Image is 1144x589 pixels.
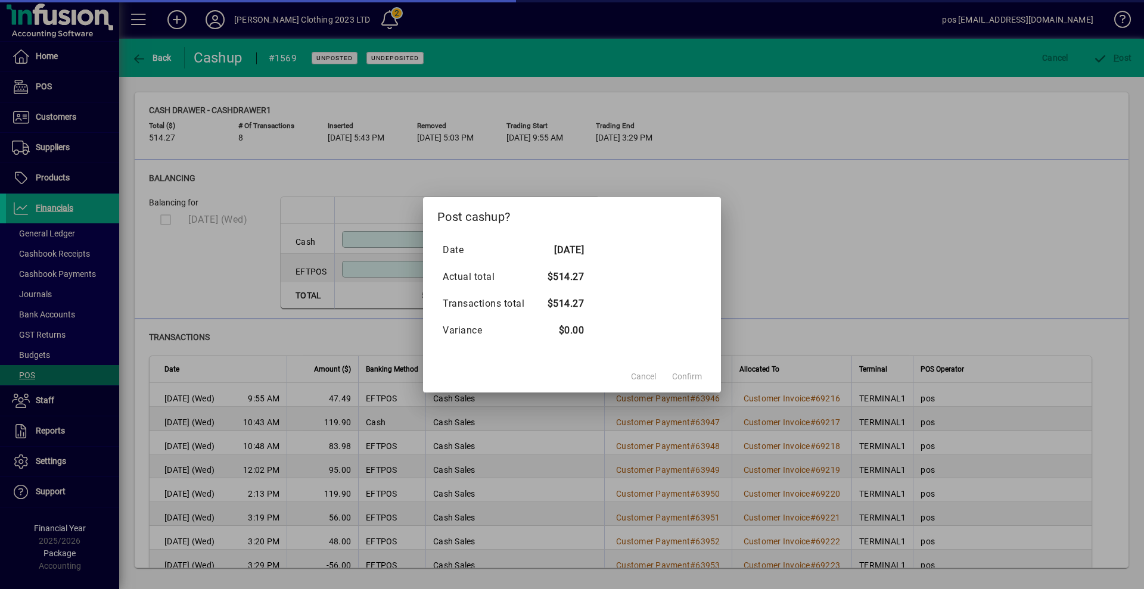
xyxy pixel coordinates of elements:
td: Date [442,237,536,264]
td: $514.27 [536,291,584,317]
h2: Post cashup? [423,197,721,232]
td: Transactions total [442,291,536,317]
td: $0.00 [536,317,584,344]
td: $514.27 [536,264,584,291]
td: Actual total [442,264,536,291]
td: [DATE] [536,237,584,264]
td: Variance [442,317,536,344]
